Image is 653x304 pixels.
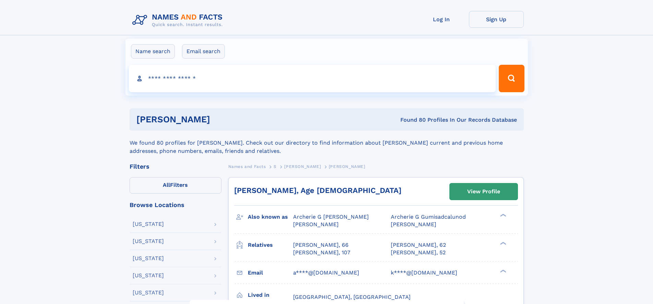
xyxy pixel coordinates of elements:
[498,241,507,245] div: ❯
[131,44,175,59] label: Name search
[130,131,524,155] div: We found 80 profiles for [PERSON_NAME]. Check out our directory to find information about [PERSON...
[182,44,225,59] label: Email search
[130,202,221,208] div: Browse Locations
[293,241,349,249] a: [PERSON_NAME], 66
[130,11,228,29] img: Logo Names and Facts
[129,65,496,92] input: search input
[130,163,221,170] div: Filters
[228,162,266,171] a: Names and Facts
[284,162,321,171] a: [PERSON_NAME]
[498,213,507,218] div: ❯
[391,241,446,249] a: [PERSON_NAME], 62
[391,214,466,220] span: Archerie G Gumisadcalunod
[284,164,321,169] span: [PERSON_NAME]
[498,269,507,273] div: ❯
[248,211,293,223] h3: Also known as
[329,164,365,169] span: [PERSON_NAME]
[391,249,446,256] a: [PERSON_NAME], 52
[305,116,517,124] div: Found 80 Profiles In Our Records Database
[248,289,293,301] h3: Lived in
[133,256,164,261] div: [US_STATE]
[133,273,164,278] div: [US_STATE]
[234,186,401,195] a: [PERSON_NAME], Age [DEMOGRAPHIC_DATA]
[450,183,518,200] a: View Profile
[274,162,277,171] a: S
[469,11,524,28] a: Sign Up
[274,164,277,169] span: S
[499,65,524,92] button: Search Button
[293,294,411,300] span: [GEOGRAPHIC_DATA], [GEOGRAPHIC_DATA]
[467,184,500,199] div: View Profile
[163,182,170,188] span: All
[136,115,305,124] h1: [PERSON_NAME]
[133,239,164,244] div: [US_STATE]
[133,221,164,227] div: [US_STATE]
[414,11,469,28] a: Log In
[391,221,436,228] span: [PERSON_NAME]
[293,221,339,228] span: [PERSON_NAME]
[130,177,221,194] label: Filters
[133,290,164,295] div: [US_STATE]
[248,239,293,251] h3: Relatives
[293,249,350,256] a: [PERSON_NAME], 107
[293,214,369,220] span: Archerie G [PERSON_NAME]
[248,267,293,279] h3: Email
